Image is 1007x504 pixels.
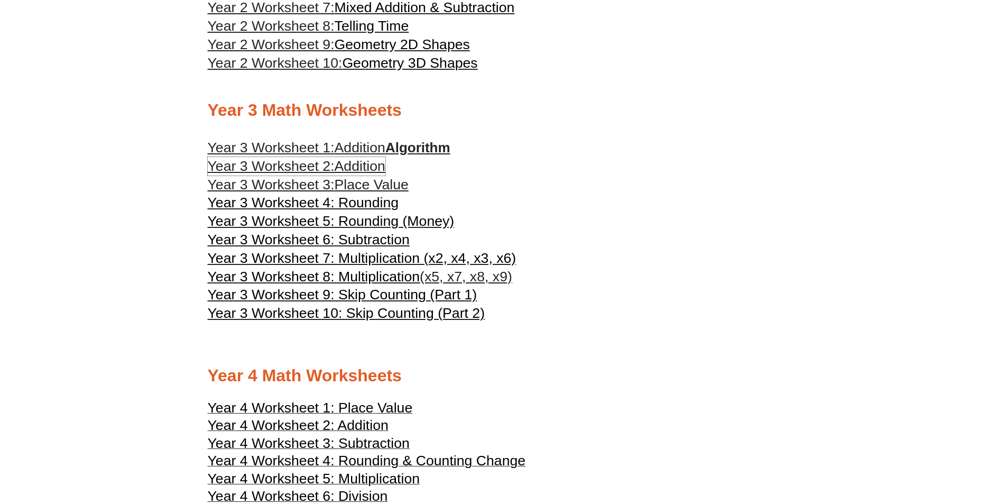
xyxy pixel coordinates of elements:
a: Year 3 Worksheet 5: Rounding (Money) [208,212,455,231]
a: Year 3 Worksheet 6: Subtraction [208,231,410,249]
h2: Year 4 Math Worksheets [208,365,800,387]
a: Year 4 Worksheet 6: Division [208,493,388,503]
a: Year 3 Worksheet 3:Place Value [208,176,409,194]
span: Year 3 Worksheet 10: Skip Counting (Part 2) [208,305,485,321]
a: Year 2 Worksheet 10:Geometry 3D Shapes [208,55,478,71]
span: Year 3 Worksheet 2: [208,158,335,174]
a: Year 3 Worksheet 8: Multiplication(x5, x7, x8, x9) [208,268,512,286]
a: Year 3 Worksheet 4: Rounding [208,194,399,212]
a: Year 3 Worksheet 1:AdditionAlgorithm [208,140,450,155]
span: Year 3 Worksheet 1: [208,140,335,155]
span: Place Value [335,177,409,193]
span: Year 3 Worksheet 3: [208,177,335,193]
span: Year 3 Worksheet 8: Multiplication [208,269,420,285]
a: Year 2 Worksheet 8:Telling Time [208,18,409,34]
a: Year 4 Worksheet 4: Rounding & Counting Change [208,457,526,468]
a: Year 3 Worksheet 9: Skip Counting (Part 1) [208,286,477,304]
span: Year 4 Worksheet 3: Subtraction [208,435,410,451]
span: Year 4 Worksheet 4: Rounding & Counting Change [208,453,526,469]
span: Year 4 Worksheet 2: Addition [208,417,389,433]
span: Year 3 Worksheet 9: Skip Counting (Part 1) [208,287,477,303]
a: Year 4 Worksheet 2: Addition [208,422,389,433]
span: Year 3 Worksheet 4: Rounding [208,195,399,210]
span: Year 3 Worksheet 7: Multiplication (x2, x4, x3, x6) [208,250,516,266]
a: Year 3 Worksheet 10: Skip Counting (Part 2) [208,304,485,323]
span: Year 4 Worksheet 1: Place Value [208,400,413,416]
a: Year 4 Worksheet 3: Subtraction [208,440,410,451]
span: Addition [335,140,385,155]
span: Year 4 Worksheet 6: Division [208,488,388,504]
span: Geometry 2D Shapes [335,36,470,52]
span: Year 3 Worksheet 6: Subtraction [208,232,410,248]
span: Year 2 Worksheet 9: [208,36,335,52]
span: Year 4 Worksheet 5: Multiplication [208,471,420,487]
a: Year 4 Worksheet 1: Place Value [208,405,413,415]
a: Year 4 Worksheet 5: Multiplication [208,475,420,486]
iframe: Chat Widget [831,384,1007,504]
span: Telling Time [335,18,409,34]
span: Year 2 Worksheet 8: [208,18,335,34]
h2: Year 3 Math Worksheets [208,99,800,122]
span: Geometry 3D Shapes [342,55,477,71]
span: Addition [335,158,385,174]
a: Year 2 Worksheet 9:Geometry 2D Shapes [208,36,470,52]
span: Year 2 Worksheet 10: [208,55,343,71]
span: (x5, x7, x8, x9) [420,269,512,285]
a: Year 3 Worksheet 7: Multiplication (x2, x4, x3, x6) [208,249,516,268]
span: Year 3 Worksheet 5: Rounding (Money) [208,213,455,229]
a: Year 3 Worksheet 2:Addition [208,157,385,176]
